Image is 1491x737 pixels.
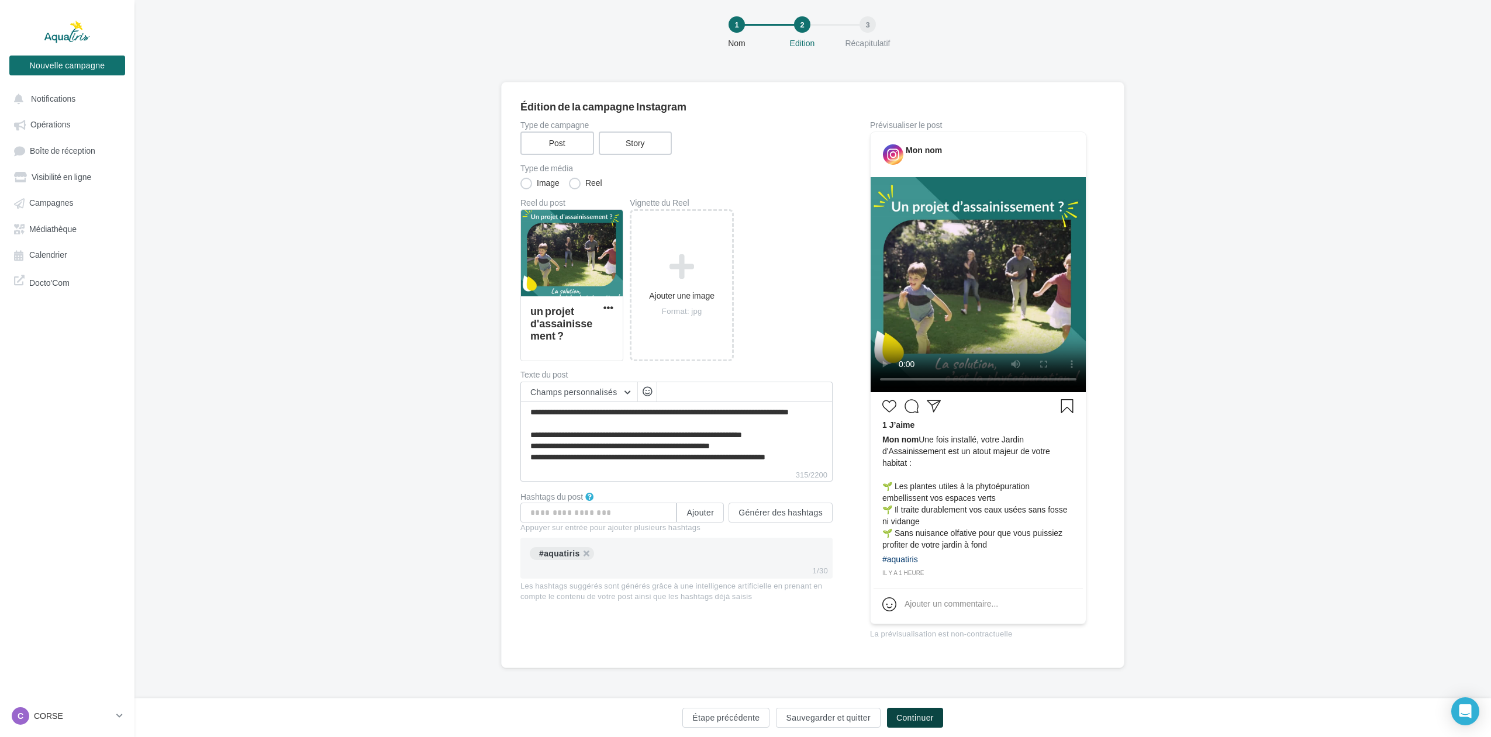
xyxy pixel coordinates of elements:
button: Générer des hashtags [729,503,833,523]
svg: Partager la publication [927,399,941,413]
label: Image [520,178,560,189]
label: Type de campagne [520,121,833,129]
span: C [18,710,23,722]
svg: J’aime [882,399,896,413]
div: un projet d'assainissement ? [530,305,592,342]
svg: Emoji [882,597,896,611]
div: La prévisualisation est non-contractuelle [870,624,1086,639]
a: Docto'Com [7,270,127,293]
span: Boîte de réception [30,146,95,155]
label: Story [599,132,672,155]
div: Mon nom [906,144,942,156]
button: Continuer [887,708,943,728]
div: #aquatiris [530,547,594,560]
div: Open Intercom Messenger [1451,697,1479,725]
button: Ajouter [677,503,724,523]
div: Prévisualiser le post [870,121,1086,129]
label: Hashtags du post [520,493,583,501]
p: CORSE [34,710,112,722]
label: Reel [569,178,602,189]
a: Campagnes [7,192,127,213]
button: Champs personnalisés [521,382,637,402]
button: Nouvelle campagne [9,56,125,75]
label: Texte du post [520,371,833,379]
span: Médiathèque [29,224,77,234]
a: Visibilité en ligne [7,166,127,187]
a: Opérations [7,113,127,134]
div: Reel du post [520,199,623,207]
div: Vignette du Reel [630,199,734,207]
div: Nom [699,37,774,49]
span: Mon nom [882,435,919,444]
label: Post [520,132,594,155]
span: Notifications [31,94,75,103]
label: 315/2200 [520,469,833,482]
span: Visibilité en ligne [32,172,91,182]
svg: Enregistrer [1060,399,1074,413]
span: Opérations [30,120,70,130]
div: 2 [794,16,810,33]
span: Champs personnalisés [530,387,617,397]
div: 1 [729,16,745,33]
button: Étape précédente [682,708,769,728]
div: Les hashtags suggérés sont générés grâce à une intelligence artificielle en prenant en compte le ... [520,581,833,602]
span: Une fois installé, votre Jardin d'Assainissement est un atout majeur de votre habitat : 🌱 Les pla... [882,434,1074,551]
span: Docto'Com [29,275,70,288]
div: 1/30 [807,563,833,579]
a: Médiathèque [7,218,127,239]
div: #aquatiris [882,553,918,568]
a: C CORSE [9,705,125,727]
label: Type de média [520,164,833,172]
span: Calendrier [29,250,67,260]
div: il y a 1 heure [882,568,1074,579]
button: Sauvegarder et quitter [776,708,880,728]
div: 1 J’aime [882,419,1074,434]
button: Notifications [7,88,123,109]
div: Édition de la campagne Instagram [520,101,1105,112]
div: Récapitulatif [830,37,905,49]
div: Ajouter un commentaire... [905,598,998,610]
div: Edition [765,37,840,49]
div: 3 [860,16,876,33]
div: Appuyer sur entrée pour ajouter plusieurs hashtags [520,523,833,533]
span: Campagnes [29,198,74,208]
a: Boîte de réception [7,140,127,161]
a: Calendrier [7,244,127,265]
svg: Commenter [905,399,919,413]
